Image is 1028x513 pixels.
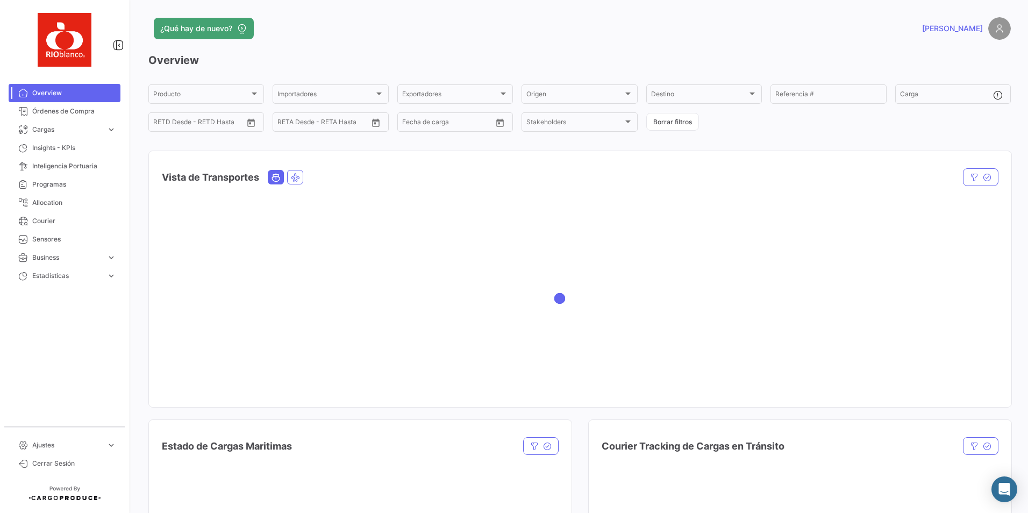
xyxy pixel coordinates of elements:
h4: Estado de Cargas Maritimas [162,439,292,454]
div: Abrir Intercom Messenger [991,476,1017,502]
input: Hasta [429,120,472,127]
a: Sensores [9,230,120,248]
span: Origen [526,92,623,99]
span: Cerrar Sesión [32,459,116,468]
button: Open calendar [368,115,384,131]
input: Desde [153,120,173,127]
button: Open calendar [492,115,508,131]
span: Ajustes [32,440,102,450]
img: placeholder-user.png [988,17,1011,40]
button: Ocean [268,170,283,184]
span: Stakeholders [526,120,623,127]
span: Cargas [32,125,102,134]
button: ¿Qué hay de nuevo? [154,18,254,39]
input: Hasta [304,120,347,127]
a: Courier [9,212,120,230]
input: Hasta [180,120,223,127]
span: Producto [153,92,249,99]
span: Sensores [32,234,116,244]
span: Programas [32,180,116,189]
span: Business [32,253,102,262]
span: ¿Qué hay de nuevo? [160,23,232,34]
span: expand_more [106,440,116,450]
h4: Courier Tracking de Cargas en Tránsito [602,439,784,454]
span: Órdenes de Compra [32,106,116,116]
span: Inteligencia Portuaria [32,161,116,171]
a: Overview [9,84,120,102]
span: Destino [651,92,747,99]
button: Open calendar [243,115,259,131]
span: Importadores [277,92,374,99]
a: Inteligencia Portuaria [9,157,120,175]
span: Allocation [32,198,116,208]
h3: Overview [148,53,1011,68]
input: Desde [402,120,422,127]
span: Estadísticas [32,271,102,281]
span: Courier [32,216,116,226]
input: Desde [277,120,297,127]
h4: Vista de Transportes [162,170,259,185]
a: Allocation [9,194,120,212]
span: expand_more [106,125,116,134]
a: Insights - KPIs [9,139,120,157]
a: Órdenes de Compra [9,102,120,120]
span: expand_more [106,271,116,281]
a: Programas [9,175,120,194]
span: expand_more [106,253,116,262]
span: Overview [32,88,116,98]
img: rio_blanco.jpg [38,13,91,67]
span: [PERSON_NAME] [922,23,983,34]
span: Exportadores [402,92,498,99]
button: Borrar filtros [646,113,699,131]
button: Air [288,170,303,184]
span: Insights - KPIs [32,143,116,153]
